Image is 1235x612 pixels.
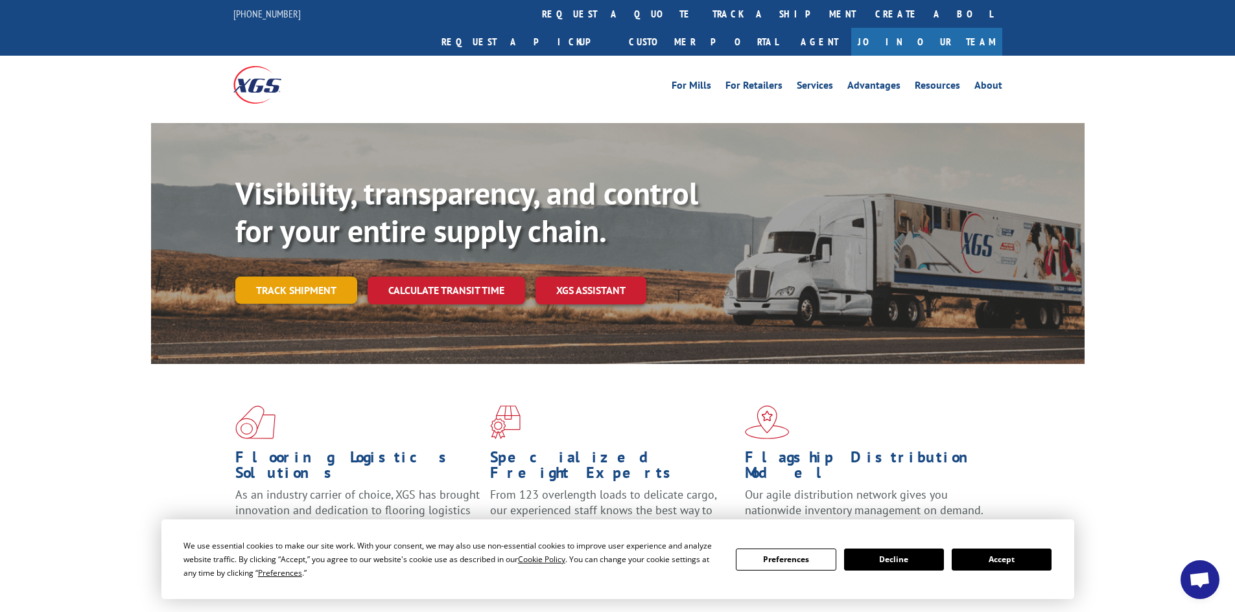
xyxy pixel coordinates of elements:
a: Join Our Team [851,28,1002,56]
a: Open chat [1181,560,1219,599]
a: Advantages [847,80,900,95]
button: Accept [952,549,1052,571]
a: Track shipment [235,277,357,304]
b: Visibility, transparency, and control for your entire supply chain. [235,173,698,251]
h1: Specialized Freight Experts [490,449,735,487]
a: About [974,80,1002,95]
div: We use essential cookies to make our site work. With your consent, we may also use non-essential ... [183,539,720,580]
img: xgs-icon-flagship-distribution-model-red [745,405,790,439]
span: Cookie Policy [518,554,565,565]
button: Decline [844,549,944,571]
img: xgs-icon-total-supply-chain-intelligence-red [235,405,276,439]
a: Services [797,80,833,95]
a: Request a pickup [432,28,619,56]
a: Calculate transit time [368,277,525,304]
span: Preferences [258,567,302,578]
p: From 123 overlength loads to delicate cargo, our experienced staff knows the best way to move you... [490,487,735,545]
a: Agent [788,28,851,56]
img: xgs-icon-focused-on-flooring-red [490,405,521,439]
div: Cookie Consent Prompt [161,519,1074,599]
a: For Retailers [725,80,782,95]
button: Preferences [736,549,836,571]
a: XGS ASSISTANT [535,277,646,304]
span: As an industry carrier of choice, XGS has brought innovation and dedication to flooring logistics... [235,487,480,533]
a: Resources [915,80,960,95]
h1: Flooring Logistics Solutions [235,449,480,487]
h1: Flagship Distribution Model [745,449,990,487]
a: Customer Portal [619,28,788,56]
span: Our agile distribution network gives you nationwide inventory management on demand. [745,487,983,517]
a: For Mills [672,80,711,95]
a: [PHONE_NUMBER] [233,7,301,20]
